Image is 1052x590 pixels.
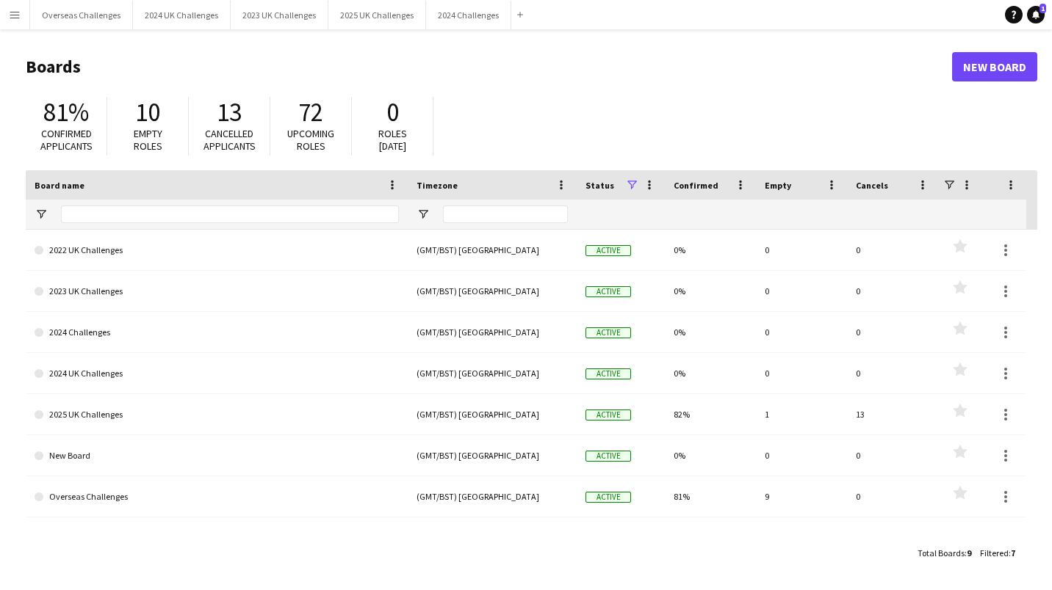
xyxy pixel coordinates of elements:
div: (GMT/BST) [GEOGRAPHIC_DATA] [408,312,577,352]
span: Cancels [856,180,888,191]
button: Overseas Challenges [30,1,133,29]
button: 2025 UK Challenges [328,1,426,29]
a: 2022 UK Challenges [35,230,399,271]
div: 0 [847,435,938,476]
div: 0 [847,230,938,270]
div: 13 [847,394,938,434]
div: 0 [756,435,847,476]
button: 2024 Challenges [426,1,511,29]
div: 0 [847,312,938,352]
input: Board name Filter Input [61,205,399,223]
div: 0 [756,312,847,352]
a: Overseas Challenges [35,476,399,517]
div: 0 [756,353,847,393]
a: 1 [1027,6,1045,23]
div: 82% [665,394,756,434]
div: 0% [665,435,756,476]
a: 2024 UK Challenges [35,353,399,394]
div: 0% [665,312,756,352]
span: Active [586,409,631,420]
div: (GMT/BST) [GEOGRAPHIC_DATA] [408,476,577,517]
div: 81% [665,476,756,517]
span: Filtered [980,547,1009,558]
a: New Board [952,52,1037,81]
span: 9 [967,547,971,558]
div: 0 [847,271,938,311]
span: 1 [1040,4,1046,13]
div: 0 [756,271,847,311]
span: Active [586,368,631,379]
span: 10 [135,96,160,128]
span: 81% [43,96,89,128]
span: Confirmed applicants [40,127,93,153]
span: 72 [298,96,323,128]
div: 9 [756,476,847,517]
div: (GMT/BST) [GEOGRAPHIC_DATA] [408,353,577,393]
span: Active [586,286,631,297]
button: Open Filter Menu [35,208,48,221]
span: Cancelled applicants [203,127,256,153]
span: Empty roles [134,127,162,153]
div: : [980,539,1015,567]
span: Board name [35,180,84,191]
div: 1 [756,394,847,434]
div: 0 [847,476,938,517]
button: 2023 UK Challenges [231,1,328,29]
div: : [918,539,971,567]
span: Active [586,451,631,462]
div: 0 [756,230,847,270]
div: 0 [847,353,938,393]
input: Timezone Filter Input [443,205,568,223]
span: Total Boards [918,547,965,558]
span: 13 [217,96,242,128]
span: Status [586,180,614,191]
span: Empty [765,180,791,191]
span: Active [586,245,631,256]
a: 2024 Challenges [35,312,399,353]
button: 2024 UK Challenges [133,1,231,29]
span: 7 [1011,547,1015,558]
div: (GMT/BST) [GEOGRAPHIC_DATA] [408,394,577,434]
div: 0% [665,230,756,270]
div: 0% [665,271,756,311]
div: (GMT/BST) [GEOGRAPHIC_DATA] [408,271,577,311]
div: (GMT/BST) [GEOGRAPHIC_DATA] [408,435,577,476]
div: (GMT/BST) [GEOGRAPHIC_DATA] [408,230,577,270]
div: 0% [665,353,756,393]
a: 2023 UK Challenges [35,271,399,312]
span: Active [586,492,631,503]
span: 0 [386,96,399,128]
button: Open Filter Menu [417,208,430,221]
span: Active [586,327,631,338]
a: 2025 UK Challenges [35,394,399,435]
h1: Boards [26,56,952,78]
span: Timezone [417,180,458,191]
a: New Board [35,435,399,476]
span: Upcoming roles [287,127,334,153]
span: Confirmed [674,180,718,191]
span: Roles [DATE] [378,127,407,153]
